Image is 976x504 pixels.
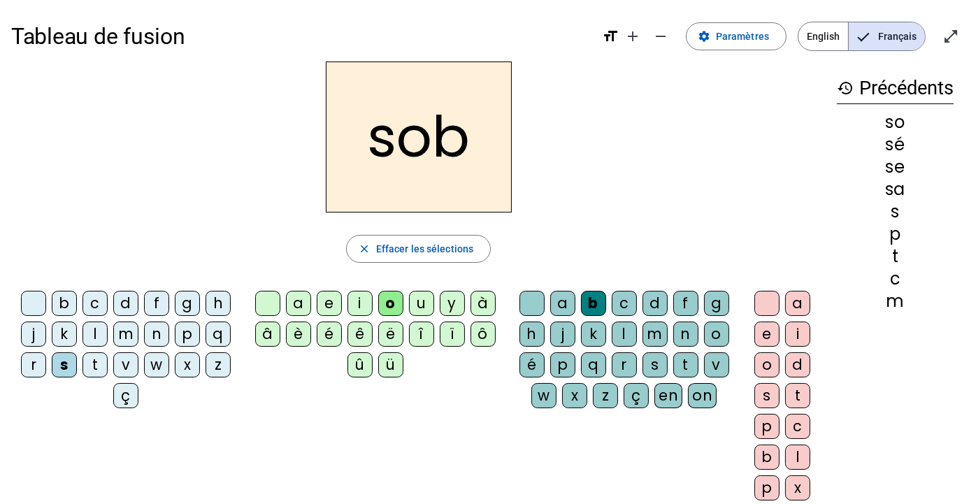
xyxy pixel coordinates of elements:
[378,352,403,377] div: ü
[686,22,787,50] button: Paramètres
[643,352,668,377] div: s
[624,383,649,408] div: ç
[346,235,491,263] button: Effacer les sélections
[376,240,473,257] span: Effacer les sélections
[785,414,810,439] div: c
[144,291,169,316] div: f
[347,322,373,347] div: ê
[82,322,108,347] div: l
[144,322,169,347] div: n
[581,291,606,316] div: b
[837,203,954,220] div: s
[785,291,810,316] div: a
[785,322,810,347] div: i
[698,30,710,43] mat-icon: settings
[440,322,465,347] div: ï
[937,22,965,50] button: Entrer en plein écran
[581,322,606,347] div: k
[837,248,954,265] div: t
[837,136,954,153] div: sé
[358,243,371,255] mat-icon: close
[942,28,959,45] mat-icon: open_in_full
[255,322,280,347] div: â
[619,22,647,50] button: Augmenter la taille de la police
[785,352,810,377] div: d
[673,291,698,316] div: f
[82,352,108,377] div: t
[550,322,575,347] div: j
[175,291,200,316] div: g
[624,28,641,45] mat-icon: add
[326,62,512,213] h2: sob
[837,73,954,104] h3: Précédents
[849,22,925,50] span: Français
[643,322,668,347] div: m
[52,322,77,347] div: k
[754,352,780,377] div: o
[647,22,675,50] button: Diminuer la taille de la police
[113,291,138,316] div: d
[612,322,637,347] div: l
[471,291,496,316] div: à
[550,352,575,377] div: p
[837,159,954,175] div: se
[581,352,606,377] div: q
[378,322,403,347] div: ë
[440,291,465,316] div: y
[837,226,954,243] div: p
[704,352,729,377] div: v
[798,22,848,50] span: English
[704,291,729,316] div: g
[113,322,138,347] div: m
[347,291,373,316] div: i
[754,475,780,501] div: p
[206,291,231,316] div: h
[206,322,231,347] div: q
[317,322,342,347] div: é
[602,28,619,45] mat-icon: format_size
[785,475,810,501] div: x
[643,291,668,316] div: d
[837,80,854,96] mat-icon: history
[519,322,545,347] div: h
[612,352,637,377] div: r
[175,322,200,347] div: p
[286,322,311,347] div: è
[704,322,729,347] div: o
[716,28,769,45] span: Paramètres
[612,291,637,316] div: c
[317,291,342,316] div: e
[837,271,954,287] div: c
[378,291,403,316] div: o
[798,22,926,51] mat-button-toggle-group: Language selection
[347,352,373,377] div: û
[837,293,954,310] div: m
[409,291,434,316] div: u
[785,445,810,470] div: l
[286,291,311,316] div: a
[531,383,557,408] div: w
[52,291,77,316] div: b
[409,322,434,347] div: î
[21,322,46,347] div: j
[754,322,780,347] div: e
[21,352,46,377] div: r
[654,383,682,408] div: en
[754,414,780,439] div: p
[785,383,810,408] div: t
[593,383,618,408] div: z
[175,352,200,377] div: x
[754,445,780,470] div: b
[11,14,591,59] h1: Tableau de fusion
[562,383,587,408] div: x
[837,181,954,198] div: sa
[206,352,231,377] div: z
[82,291,108,316] div: c
[471,322,496,347] div: ô
[113,352,138,377] div: v
[144,352,169,377] div: w
[52,352,77,377] div: s
[652,28,669,45] mat-icon: remove
[519,352,545,377] div: é
[550,291,575,316] div: a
